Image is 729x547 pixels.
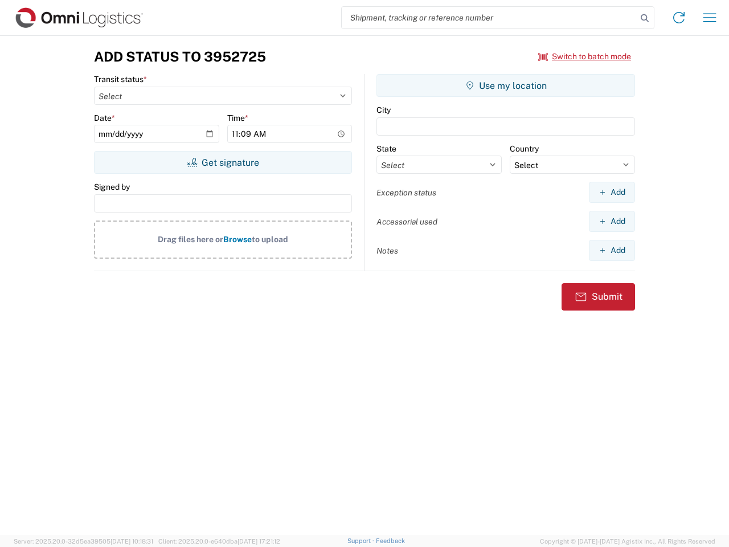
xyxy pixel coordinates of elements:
[94,48,266,65] h3: Add Status to 3952725
[376,246,398,256] label: Notes
[538,47,631,66] button: Switch to batch mode
[94,182,130,192] label: Signed by
[94,151,352,174] button: Get signature
[110,538,153,545] span: [DATE] 10:18:31
[376,105,391,115] label: City
[510,144,539,154] label: Country
[342,7,637,28] input: Shipment, tracking or reference number
[376,187,436,198] label: Exception status
[237,538,280,545] span: [DATE] 17:21:12
[376,144,396,154] label: State
[376,217,437,227] label: Accessorial used
[14,538,153,545] span: Server: 2025.20.0-32d5ea39505
[376,74,635,97] button: Use my location
[562,283,635,311] button: Submit
[223,235,252,244] span: Browse
[589,182,635,203] button: Add
[158,538,280,545] span: Client: 2025.20.0-e640dba
[158,235,223,244] span: Drag files here or
[94,113,115,123] label: Date
[227,113,248,123] label: Time
[589,211,635,232] button: Add
[347,537,376,544] a: Support
[252,235,288,244] span: to upload
[376,537,405,544] a: Feedback
[94,74,147,84] label: Transit status
[589,240,635,261] button: Add
[540,536,715,546] span: Copyright © [DATE]-[DATE] Agistix Inc., All Rights Reserved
